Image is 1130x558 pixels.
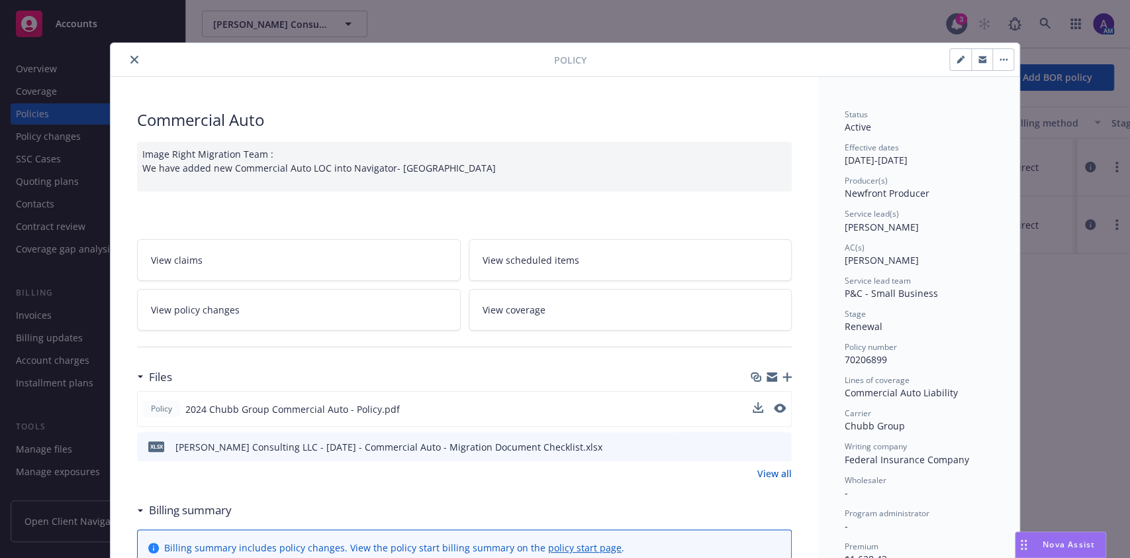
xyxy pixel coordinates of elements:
[483,303,545,317] span: View coverage
[845,254,919,266] span: [PERSON_NAME]
[845,474,886,486] span: Wholesaler
[753,402,763,416] button: download file
[469,289,792,331] a: View coverage
[126,52,142,68] button: close
[1015,531,1106,558] button: Nova Assist
[845,386,958,399] span: Commercial Auto Liability
[137,289,461,331] a: View policy changes
[137,239,461,281] a: View claims
[845,208,899,219] span: Service lead(s)
[151,303,240,317] span: View policy changes
[774,404,786,413] button: preview file
[845,109,868,120] span: Status
[845,275,911,286] span: Service lead team
[1015,532,1032,557] div: Drag to move
[845,408,871,419] span: Carrier
[753,440,764,454] button: download file
[151,253,203,267] span: View claims
[164,541,624,555] div: Billing summary includes policy changes. View the policy start billing summary on the .
[149,502,232,519] h3: Billing summary
[774,402,786,416] button: preview file
[845,486,848,499] span: -
[845,121,871,133] span: Active
[757,467,792,480] a: View all
[845,541,878,552] span: Premium
[845,221,919,233] span: [PERSON_NAME]
[845,508,929,519] span: Program administrator
[137,109,792,131] div: Commercial Auto
[185,402,400,416] span: 2024 Chubb Group Commercial Auto - Policy.pdf
[845,142,993,167] div: [DATE] - [DATE]
[148,403,175,415] span: Policy
[845,520,848,532] span: -
[845,142,899,153] span: Effective dates
[548,541,622,554] a: policy start page
[845,419,905,432] span: Chubb Group
[137,502,232,519] div: Billing summary
[175,440,602,454] div: [PERSON_NAME] Consulting LLC - [DATE] - Commercial Auto - Migration Document Checklist.xlsx
[845,320,882,333] span: Renewal
[483,253,579,267] span: View scheduled items
[845,341,897,353] span: Policy number
[1043,539,1095,550] span: Nova Assist
[137,142,792,192] div: Image Right Migration Team : We have added new Commercial Auto LOC into Navigator- [GEOGRAPHIC_DATA]
[148,441,164,451] span: xlsx
[845,441,907,452] span: Writing company
[845,353,887,366] span: 70206899
[469,239,792,281] a: View scheduled items
[845,187,929,199] span: Newfront Producer
[149,368,172,386] h3: Files
[137,368,172,386] div: Files
[753,402,763,413] button: download file
[845,308,866,319] span: Stage
[775,440,786,454] button: preview file
[845,175,888,186] span: Producer(s)
[845,453,969,466] span: Federal Insurance Company
[845,242,865,253] span: AC(s)
[845,287,938,300] span: P&C - Small Business
[554,53,587,67] span: Policy
[845,374,910,386] span: Lines of coverage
